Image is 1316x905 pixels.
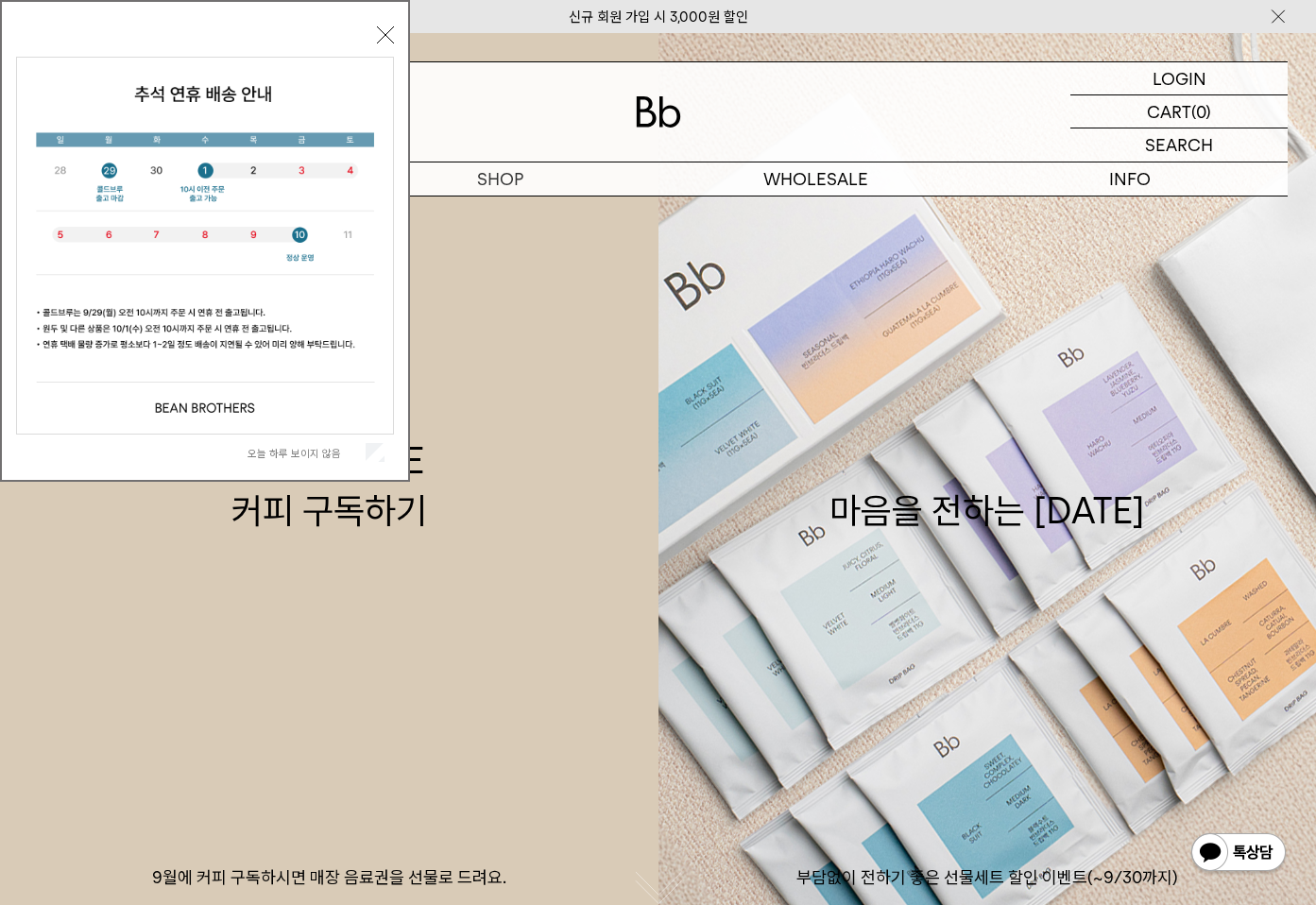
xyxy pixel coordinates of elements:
[1189,831,1288,877] img: 카카오톡 채널 1:1 채팅 버튼
[1147,95,1191,128] p: CART
[1153,62,1206,94] p: LOGIN
[248,447,362,460] label: 오늘 하루 보이지 않음
[636,96,681,128] img: 로고
[973,162,1288,196] p: INFO
[1145,128,1213,162] p: SEARCH
[377,26,394,43] button: 닫기
[658,162,973,196] p: WHOLESALE
[829,435,1145,536] div: 마음을 전하는 [DATE]
[343,162,658,196] a: SHOP
[17,58,393,434] img: 5e4d662c6b1424087153c0055ceb1a13_140731.jpg
[1070,62,1288,95] a: LOGIN
[569,9,748,26] a: 신규 회원 가입 시 3,000원 할인
[1070,95,1288,128] a: CART (0)
[1191,95,1211,128] p: (0)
